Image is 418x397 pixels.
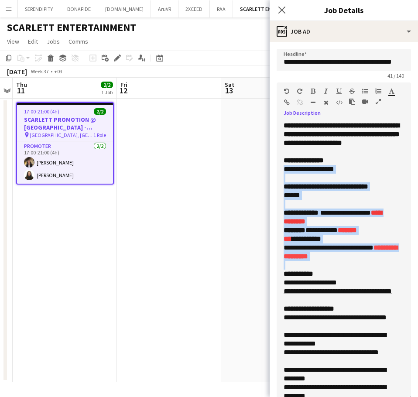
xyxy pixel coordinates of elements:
button: Insert Link [284,99,290,106]
span: 1 Role [93,132,106,138]
button: SERENDIPITY [18,0,60,17]
button: Horizontal Line [310,99,316,106]
span: [GEOGRAPHIC_DATA], [GEOGRAPHIC_DATA] [30,132,93,138]
span: Jobs [47,38,60,45]
button: Bold [310,88,316,95]
a: View [3,36,23,47]
button: Paste as plain text [349,98,355,105]
button: BONAFIDE [60,0,98,17]
button: Fullscreen [375,98,381,105]
span: View [7,38,19,45]
a: Comms [65,36,92,47]
button: Insert video [362,98,368,105]
button: Strikethrough [349,88,355,95]
app-job-card: 17:00-21:00 (4h)2/2SCARLETT PROMOTION @ [GEOGRAPHIC_DATA] - [GEOGRAPHIC_DATA] [GEOGRAPHIC_DATA], ... [16,102,114,185]
span: 13 [223,86,234,96]
span: 12 [119,86,127,96]
span: Sat [225,81,234,89]
span: 2/2 [101,82,113,88]
span: Thu [16,81,27,89]
h3: SCARLETT PROMOTION @ [GEOGRAPHIC_DATA] - [GEOGRAPHIC_DATA] [17,116,113,131]
button: Unordered List [362,88,368,95]
div: 1 Job [101,89,113,96]
button: Underline [336,88,342,95]
span: 2/2 [94,108,106,115]
button: Italic [323,88,329,95]
span: 11 [15,86,27,96]
span: Week 37 [29,68,51,75]
span: Comms [69,38,88,45]
span: 17:00-21:00 (4h) [24,108,59,115]
button: Clear Formatting [323,99,329,106]
span: Fri [120,81,127,89]
button: Undo [284,88,290,95]
button: Redo [297,88,303,95]
button: 2XCEED [178,0,210,17]
button: HTML Code [336,99,342,106]
button: [DOMAIN_NAME] [98,0,151,17]
button: RAA [210,0,233,17]
a: Edit [24,36,41,47]
button: Ordered List [375,88,381,95]
app-card-role: Promoter2/217:00-21:00 (4h)[PERSON_NAME][PERSON_NAME] [17,141,113,184]
span: 41 / 140 [380,72,411,79]
span: Edit [28,38,38,45]
div: +03 [54,68,62,75]
button: Text Color [388,88,394,95]
button: SCARLETT ENTERTAINMENT [233,0,313,17]
a: Jobs [43,36,63,47]
h3: Job Details [270,4,418,16]
h1: SCARLETT ENTERTAINMENT [7,21,136,34]
div: Job Ad [270,21,418,42]
div: [DATE] [7,67,27,76]
button: AruVR [151,0,178,17]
